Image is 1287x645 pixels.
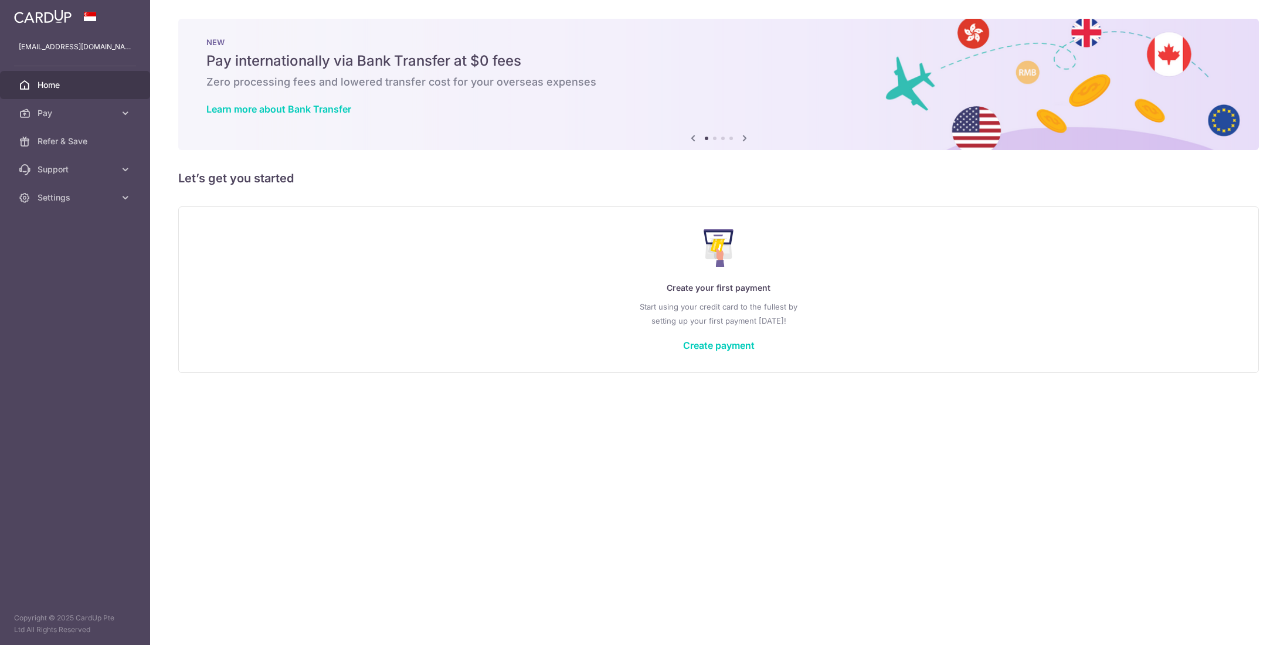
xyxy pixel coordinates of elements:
[202,300,1235,328] p: Start using your credit card to the fullest by setting up your first payment [DATE]!
[202,281,1235,295] p: Create your first payment
[683,340,755,351] a: Create payment
[38,107,115,119] span: Pay
[19,41,131,53] p: [EMAIL_ADDRESS][DOMAIN_NAME]
[38,164,115,175] span: Support
[206,38,1231,47] p: NEW
[178,169,1259,188] h5: Let’s get you started
[178,19,1259,150] img: Bank transfer banner
[206,103,351,115] a: Learn more about Bank Transfer
[206,52,1231,70] h5: Pay internationally via Bank Transfer at $0 fees
[206,75,1231,89] h6: Zero processing fees and lowered transfer cost for your overseas expenses
[38,135,115,147] span: Refer & Save
[38,192,115,203] span: Settings
[14,9,72,23] img: CardUp
[38,79,115,91] span: Home
[704,229,734,267] img: Make Payment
